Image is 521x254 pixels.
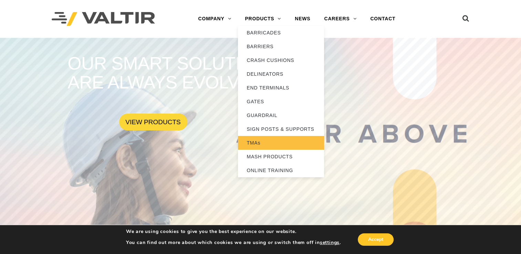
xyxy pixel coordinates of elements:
img: Valtir [52,12,155,26]
a: CAREERS [317,12,363,26]
p: We are using cookies to give you the best experience on our website. [126,229,341,235]
a: COMPANY [191,12,238,26]
a: MASH PRODUCTS [238,150,324,163]
a: VIEW PRODUCTS [119,114,187,130]
a: ONLINE TRAINING [238,163,324,177]
a: GUARDRAIL [238,108,324,122]
p: You can find out more about which cookies we are using or switch them off in . [126,240,341,246]
rs-layer: OUR SMART SOLUTIONS ARE ALWAYS EVOLVING. [67,54,297,93]
a: DELINEATORS [238,67,324,81]
a: BARRICADES [238,26,324,40]
a: GATES [238,95,324,108]
a: NEWS [288,12,317,26]
a: CRASH CUSHIONS [238,53,324,67]
a: BARRIERS [238,40,324,53]
button: Accept [358,233,394,246]
a: END TERMINALS [238,81,324,95]
button: settings [320,240,340,246]
a: SIGN POSTS & SUPPORTS [238,122,324,136]
a: PRODUCTS [238,12,288,26]
a: CONTACT [363,12,402,26]
a: TMAs [238,136,324,150]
